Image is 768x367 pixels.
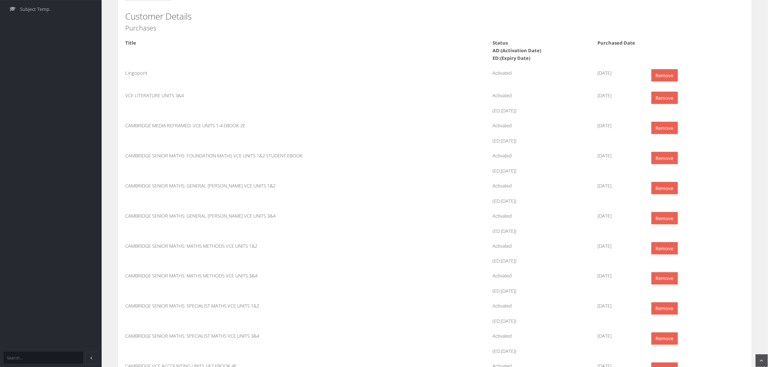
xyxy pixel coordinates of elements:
[120,212,382,220] div: CAMBRIDGE SENIOR MATHS: GENERAL [PERSON_NAME] VCE UNITS 3&4
[592,212,645,220] div: [DATE]
[4,352,83,364] input: Search...
[120,242,382,250] div: CAMBRIDGE SENIOR MATHS: MATHS METHODS VCE UNITS 1&2
[592,333,645,340] div: [DATE]
[120,302,382,310] div: CAMBRIDGE SENIOR MATHS: SPECIALIST MATHS VCE UNITS 1&2
[487,122,592,145] div: Activated (ED:[DATE])
[487,272,592,295] div: Activated (ED:[DATE])
[120,333,382,340] div: CAMBRIDGE SENIOR MATHS: SPECIALIST MATHS VCE UNITS 3&4
[120,182,382,190] div: CAMBRIDGE SENIOR MATHS: GENERAL [PERSON_NAME] VCE UNITS 1&2
[120,272,382,280] div: CAMBRIDGE SENIOR MATHS: MATHS METHODS VCE UNITS 3&4
[592,39,645,47] div: Purchased Date
[487,242,592,265] div: Activated (ED:[DATE])
[651,182,678,195] a: Remove
[487,92,592,115] div: Activated (ED:[DATE])
[120,152,382,160] div: CAMBRIDGE SENIOR MATHS: FOUNDATION MATHS VCE UNITS 1&2 STUDENT EBOOK
[487,212,592,235] div: Activated (ED:[DATE])
[592,122,645,129] div: [DATE]
[651,272,678,285] a: Remove
[487,152,592,175] div: Activated (ED:[DATE])
[120,69,382,77] div: Lingopont
[592,182,645,190] div: [DATE]
[120,122,382,129] div: CAMBRIDGE MEDIA REFRAMED: VCE UNITS 1-4 EBOOK 2E
[487,333,592,355] div: Activated (ED:[DATE])
[651,242,678,255] a: Remove
[651,92,678,104] a: Remove
[651,212,678,225] a: Remove
[125,12,744,21] h3: Customer Details
[592,92,645,99] div: [DATE]
[487,182,592,205] div: Activated (ED:[DATE])
[120,39,382,47] div: Title
[651,152,678,165] a: Remove
[592,272,645,280] div: [DATE]
[487,39,592,62] div: Status AD:(Activation Date) ED:(Expiry Date)
[125,25,744,32] h4: Purchases
[651,69,678,82] a: Remove
[651,302,678,315] a: Remove
[592,69,645,77] div: [DATE]
[487,69,592,84] div: Activated
[487,302,592,325] div: Activated (ED:[DATE])
[592,152,645,160] div: [DATE]
[120,92,382,99] div: VCE LITERATURE UNITS 3&4
[592,302,645,310] div: [DATE]
[20,6,50,13] span: Subject Temp.
[651,333,678,345] a: Remove
[651,122,678,135] a: Remove
[592,242,645,250] div: [DATE]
